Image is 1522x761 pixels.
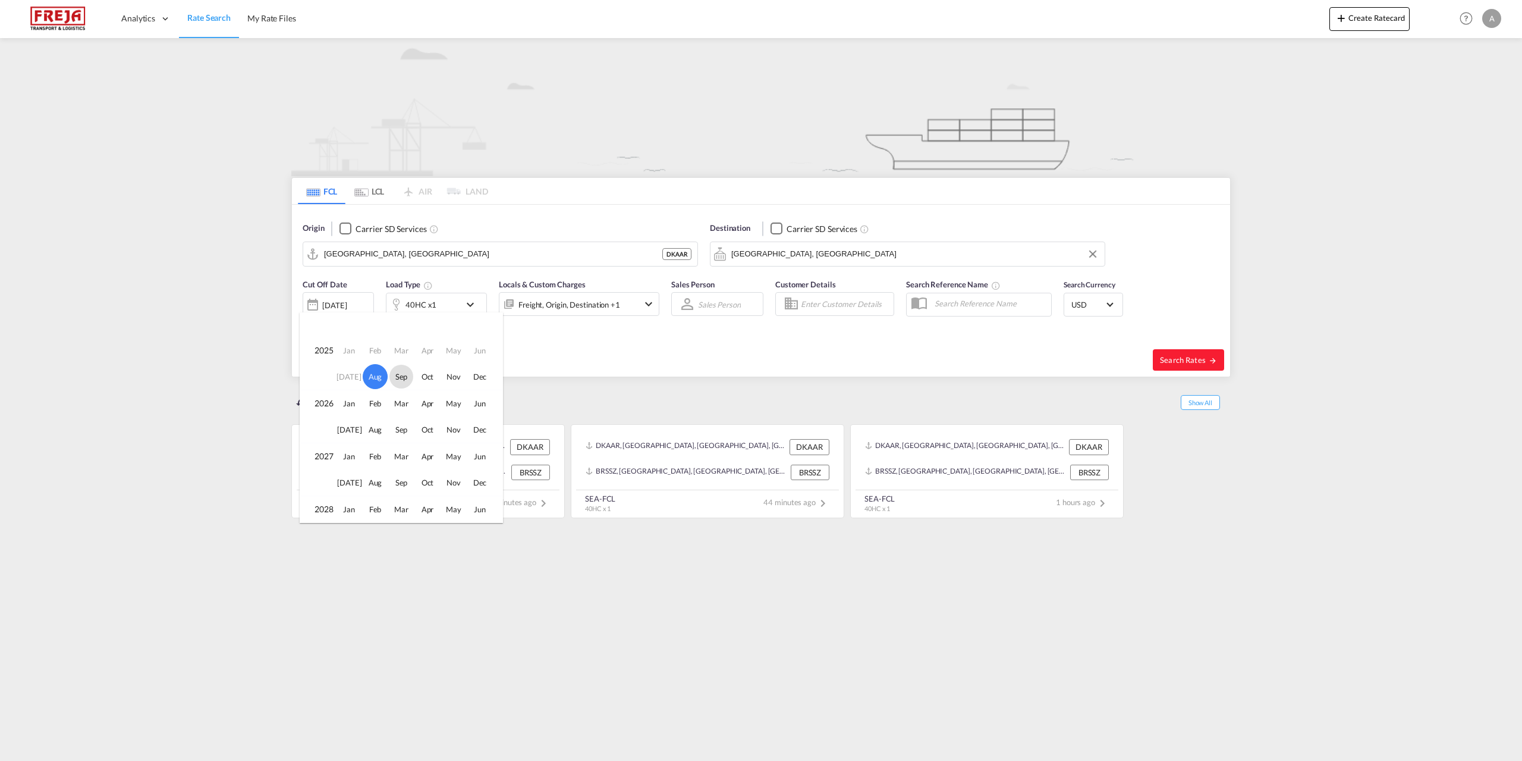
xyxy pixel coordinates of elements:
span: Feb [363,444,387,468]
span: Aug [363,364,388,389]
td: January 2025 [336,337,362,364]
span: Mar [389,444,413,468]
td: May 2028 [441,496,467,523]
td: March 2027 [388,443,414,470]
span: Feb [363,497,387,521]
td: November 2027 [441,469,467,496]
span: Feb [363,392,387,415]
span: Aug [363,418,387,441]
span: May [442,444,466,468]
td: August 2026 [362,416,388,443]
td: April 2025 [414,337,441,364]
td: April 2028 [414,496,441,523]
span: Sep [389,418,413,441]
td: May 2026 [441,390,467,417]
span: Nov [442,471,466,494]
td: June 2026 [467,390,502,417]
span: Jun [468,392,492,415]
span: May [442,392,466,415]
td: 2025 [300,337,336,364]
td: December 2025 [467,364,502,390]
td: May 2027 [441,443,467,470]
td: June 2027 [467,443,502,470]
span: May [442,497,466,521]
span: Oct [416,365,439,389]
span: Mar [389,392,413,415]
span: Sep [389,471,413,494]
td: February 2028 [362,496,388,523]
span: [DATE] [337,418,361,441]
td: September 2027 [388,469,414,496]
span: Apr [416,392,439,415]
td: October 2027 [414,469,441,496]
td: April 2027 [414,443,441,470]
td: February 2025 [362,337,388,364]
span: Aug [363,471,387,494]
span: Sep [389,365,413,389]
td: November 2026 [441,416,467,443]
td: August 2027 [362,469,388,496]
span: [DATE] [337,471,361,494]
td: February 2026 [362,390,388,417]
span: Dec [468,365,492,389]
span: Apr [416,444,439,468]
td: February 2027 [362,443,388,470]
span: Jun [468,444,492,468]
span: Nov [442,365,466,389]
span: Jan [337,497,361,521]
span: Jan [337,444,361,468]
td: 2026 [300,390,336,417]
span: Dec [468,418,492,441]
span: Apr [416,497,439,521]
td: July 2025 [336,364,362,390]
td: January 2026 [336,390,362,417]
span: Jan [337,392,361,415]
td: December 2026 [467,416,502,443]
td: October 2026 [414,416,441,443]
md-calendar: Calendar [300,337,502,522]
td: June 2028 [467,496,502,523]
td: August 2025 [362,364,388,390]
td: January 2028 [336,496,362,523]
span: Mar [389,497,413,521]
td: September 2025 [388,364,414,390]
td: September 2026 [388,416,414,443]
span: Jun [468,497,492,521]
span: Oct [416,471,439,494]
td: July 2027 [336,469,362,496]
td: March 2025 [388,337,414,364]
td: October 2025 [414,364,441,390]
td: January 2027 [336,443,362,470]
td: November 2025 [441,364,467,390]
td: July 2026 [336,416,362,443]
td: March 2028 [388,496,414,523]
td: April 2026 [414,390,441,417]
td: June 2025 [467,337,502,364]
td: March 2026 [388,390,414,417]
span: Dec [468,471,492,494]
td: May 2025 [441,337,467,364]
td: 2027 [300,443,336,470]
td: December 2027 [467,469,502,496]
td: 2028 [300,496,336,523]
span: Oct [416,418,439,441]
span: Nov [442,418,466,441]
